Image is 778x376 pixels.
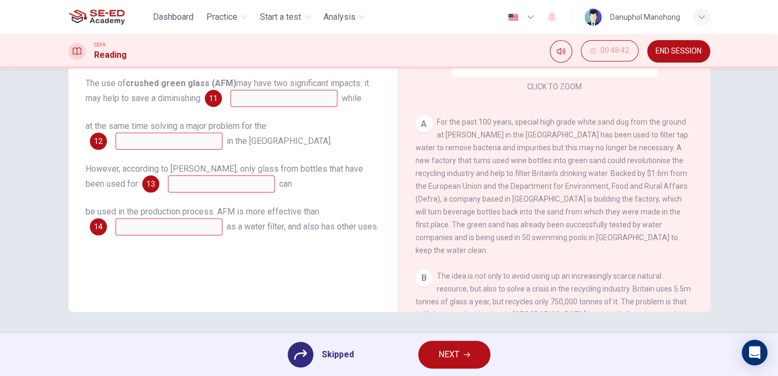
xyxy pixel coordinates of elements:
[742,340,767,365] div: Open Intercom Messenger
[342,93,361,103] span: while
[260,11,301,24] span: Start a test
[418,341,490,369] button: NEXT
[86,164,363,189] span: However, according to [PERSON_NAME], only glass from bottles that have been used for
[86,78,369,103] span: The use of may have two significant impacts: it may help to save a diminishing
[126,78,236,88] b: crushed green glass (AFM)
[94,41,105,49] span: CEFR
[656,47,702,56] span: END SESSION
[153,11,194,24] span: Dashboard
[415,118,688,255] span: For the past 100 years, special high grade white sand dug from the ground at [PERSON_NAME] in the...
[206,11,237,24] span: Practice
[581,40,638,62] button: 00:48:42
[149,7,198,27] button: Dashboard
[506,13,520,21] img: en
[438,347,459,362] span: NEXT
[209,95,218,102] span: 11
[202,7,251,27] button: Practice
[584,9,602,26] img: Profile picture
[86,206,319,217] span: be used in the production process. AFM is more effective than
[94,223,103,231] span: 14
[415,272,694,370] span: The idea is not only to avoid using up an increasingly scarce natural resource, but also to solve...
[68,6,149,28] a: SE-ED Academy logo
[647,40,710,63] button: END SESSION
[610,11,680,24] div: Danuphol Manohong
[68,6,125,28] img: SE-ED Academy logo
[323,11,356,24] span: Analysis
[94,137,103,145] span: 12
[227,221,379,232] span: as a water filter, and also has other uses.
[415,270,433,287] div: B
[415,116,433,133] div: A
[581,40,638,63] div: Hide
[319,7,369,27] button: Analysis
[279,179,292,189] span: can
[550,40,572,63] div: Mute
[322,348,354,361] span: Skipped
[86,121,266,131] span: at the same time solving a major problem for the
[256,7,315,27] button: Start a test
[94,49,127,62] h1: Reading
[600,47,629,55] span: 00:48:42
[227,136,332,146] span: in the [GEOGRAPHIC_DATA].
[147,180,155,188] span: 13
